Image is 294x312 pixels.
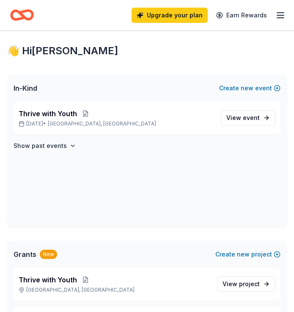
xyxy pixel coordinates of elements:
p: [DATE] • [19,120,214,127]
a: Home [10,5,34,25]
h4: Show past events [14,141,67,151]
span: [GEOGRAPHIC_DATA], [GEOGRAPHIC_DATA] [48,120,156,127]
span: new [241,83,253,93]
a: Earn Rewards [211,8,272,23]
span: Thrive with Youth [19,109,77,119]
button: Createnewevent [219,83,280,93]
div: 👋 Hi [PERSON_NAME] [7,44,287,58]
span: Thrive with Youth [19,275,77,285]
a: View project [217,276,275,292]
a: Upgrade your plan [132,8,208,23]
p: [GEOGRAPHIC_DATA], [GEOGRAPHIC_DATA] [19,287,210,293]
a: View event [221,110,275,125]
span: event [243,114,260,121]
button: Show past events [14,141,76,151]
span: new [237,249,250,259]
div: New [40,250,57,259]
span: View [226,113,260,123]
span: project [239,280,260,287]
span: In-Kind [14,83,37,93]
button: Createnewproject [215,249,280,259]
span: Grants [14,249,36,259]
span: View [223,279,260,289]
